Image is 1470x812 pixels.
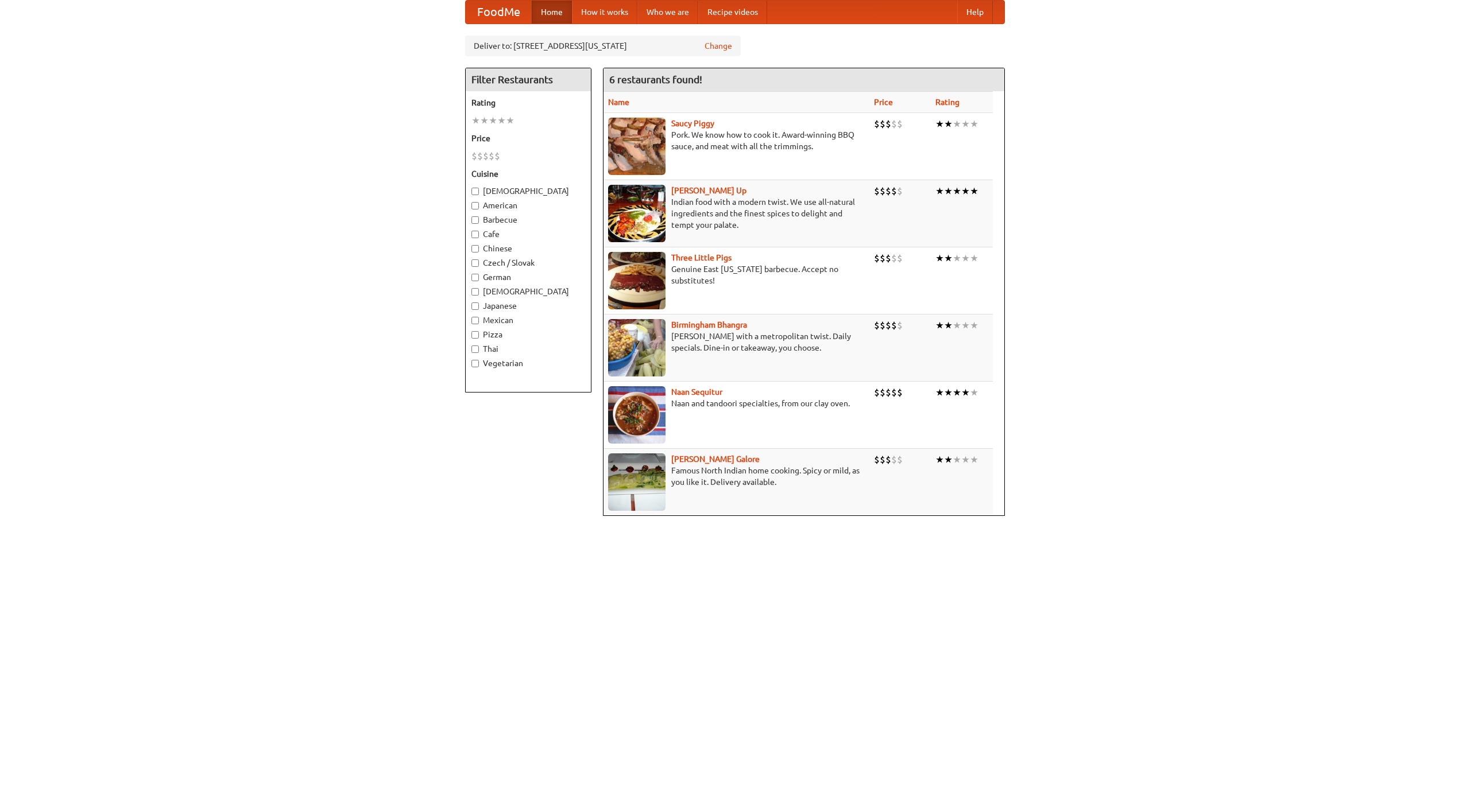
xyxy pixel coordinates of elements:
[953,118,961,130] li: ★
[944,319,953,332] li: ★
[608,129,865,152] p: Pork. We know how to cook it. Award-winning BBQ sauce, and meat with all the trimmings.
[471,271,585,283] label: German
[953,319,961,332] li: ★
[944,453,953,466] li: ★
[874,252,880,265] li: $
[944,185,953,197] li: ★
[483,150,489,162] li: $
[471,288,479,296] input: [DEMOGRAPHIC_DATA]
[891,185,897,197] li: $
[471,286,585,297] label: [DEMOGRAPHIC_DATA]
[874,118,880,130] li: $
[471,317,479,324] input: Mexican
[880,319,885,332] li: $
[953,453,961,466] li: ★
[953,386,961,399] li: ★
[885,118,891,130] li: $
[471,360,479,367] input: Vegetarian
[471,188,479,195] input: [DEMOGRAPHIC_DATA]
[891,118,897,130] li: $
[970,185,978,197] li: ★
[489,114,497,127] li: ★
[935,185,944,197] li: ★
[471,168,585,180] h5: Cuisine
[970,319,978,332] li: ★
[471,343,585,355] label: Thai
[935,453,944,466] li: ★
[506,114,514,127] li: ★
[970,453,978,466] li: ★
[671,119,714,128] b: Saucy Piggy
[880,386,885,399] li: $
[891,319,897,332] li: $
[471,358,585,369] label: Vegetarian
[698,1,767,24] a: Recipe videos
[489,150,494,162] li: $
[874,453,880,466] li: $
[671,320,747,329] a: Birmingham Bhangra
[471,114,480,127] li: ★
[935,98,960,107] a: Rating
[671,454,760,464] a: [PERSON_NAME] Galore
[471,302,479,310] input: Japanese
[471,314,585,326] label: Mexican
[608,263,865,286] p: Genuine East [US_STATE] barbecue. Accept no substitutes!
[471,243,585,254] label: Chinese
[608,252,666,309] img: littlepigs.jpg
[471,274,479,281] input: German
[471,257,585,269] label: Czech / Slovak
[608,465,865,488] p: Famous North Indian home cooking. Spicy or mild, as you like it. Delivery available.
[471,97,585,108] h5: Rating
[608,98,629,107] a: Name
[608,331,865,353] p: [PERSON_NAME] with a metropolitan twist. Daily specials. Dine-in or takeaway, you choose.
[897,252,903,265] li: $
[471,216,479,224] input: Barbecue
[961,252,970,265] li: ★
[532,1,572,24] a: Home
[471,345,479,353] input: Thai
[608,319,666,376] img: bhangra.jpg
[961,453,970,466] li: ★
[885,252,891,265] li: $
[880,118,885,130] li: $
[961,319,970,332] li: ★
[471,133,585,144] h5: Price
[671,186,746,195] a: [PERSON_NAME] Up
[494,150,500,162] li: $
[471,300,585,312] label: Japanese
[953,185,961,197] li: ★
[880,453,885,466] li: $
[608,185,666,242] img: curryup.jpg
[891,453,897,466] li: $
[935,118,944,130] li: ★
[608,196,865,231] p: Indian food with a modern twist. We use all-natural ingredients and the finest spices to delight ...
[608,398,865,409] p: Naan and tandoori specialties, from our clay oven.
[874,185,880,197] li: $
[608,453,666,511] img: currygalore.jpg
[891,386,897,399] li: $
[705,40,732,52] a: Change
[471,202,479,209] input: American
[671,387,722,397] a: Naan Sequitur
[671,253,732,262] a: Three Little Pigs
[874,98,893,107] a: Price
[471,259,479,267] input: Czech / Slovak
[471,245,479,252] input: Chinese
[465,36,741,56] div: Deliver to: [STREET_ADDRESS][US_STATE]
[944,252,953,265] li: ★
[466,1,532,24] a: FoodMe
[874,386,880,399] li: $
[944,118,953,130] li: ★
[572,1,637,24] a: How it works
[471,331,479,339] input: Pizza
[880,252,885,265] li: $
[471,200,585,211] label: American
[957,1,993,24] a: Help
[608,386,666,444] img: naansequitur.jpg
[471,214,585,226] label: Barbecue
[897,118,903,130] li: $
